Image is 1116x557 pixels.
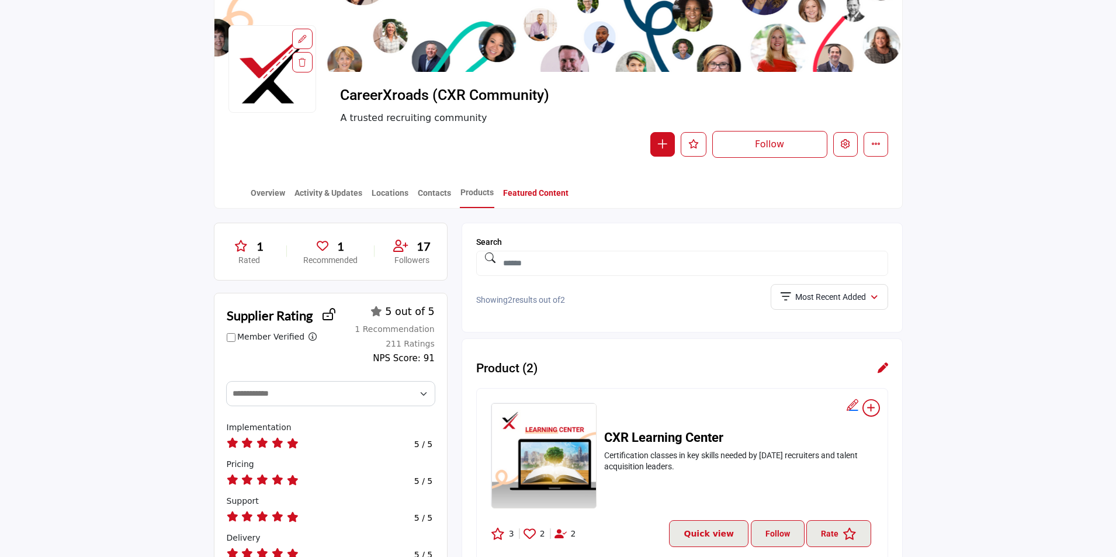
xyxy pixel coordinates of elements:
button: Most Recent Added [771,284,888,310]
a: CXR Learning Center [604,430,874,445]
div: NPS Score: 91 [373,352,434,365]
span: How would you rate their implementation? [227,423,292,432]
h4: 5 / 5 [414,513,432,523]
a: Contacts [417,187,452,207]
button: Rate [806,520,871,547]
span: Certification classes in key skills needed by [DATE] recruiters and talent acquisition leaders. [604,451,858,472]
h2: Product (2) [476,361,538,376]
a: Locations [371,187,409,207]
span: 5 out of 5 [385,306,434,317]
a: Activity & Updates [294,187,363,207]
span: 211 Ratings [386,339,435,348]
p: Follow [765,527,790,541]
button: Quick view [669,520,748,547]
p: Most Recent Added [795,292,866,303]
span: 1 [257,237,264,255]
button: More details [864,132,888,157]
div: Aspect Ratio:1:1,Size:400x400px [292,29,313,49]
a: Products [460,186,494,208]
span: 2 [571,528,576,540]
span: 2 [560,295,565,305]
span: 17 [417,237,431,255]
span: 2 [508,295,512,305]
span: 3 [509,528,514,540]
a: Overview [250,187,286,207]
button: Edit company [833,132,858,157]
span: 2 [540,528,545,540]
span: How would you rate their support? [227,496,259,506]
span: CareerXroads (CXR Community) [340,86,604,105]
h1: Search [476,237,888,247]
h2: Supplier Rating [227,306,313,325]
img: CXR Learning Center logo [491,403,597,508]
button: Like [681,132,706,157]
p: Followers [391,255,433,267]
span: A trusted recruiting community [340,111,714,125]
span: How would you rate their pricing? [227,459,254,469]
label: Member Verified [237,331,304,343]
span: 1 [337,237,344,255]
p: Recommended [303,255,358,267]
p: Showing results out of [476,295,678,306]
button: Follow [751,520,805,547]
h4: 5 / 5 [414,476,432,486]
button: Follow [712,131,827,158]
span: 1 Recommendation [355,324,434,334]
span: How would you rate their delivery? [227,533,261,542]
a: Featured Content [502,187,569,207]
p: Rate [821,527,838,541]
a: CXR Learning Center logo [491,403,596,508]
p: Rated [228,255,271,267]
h4: 5 / 5 [414,440,432,449]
